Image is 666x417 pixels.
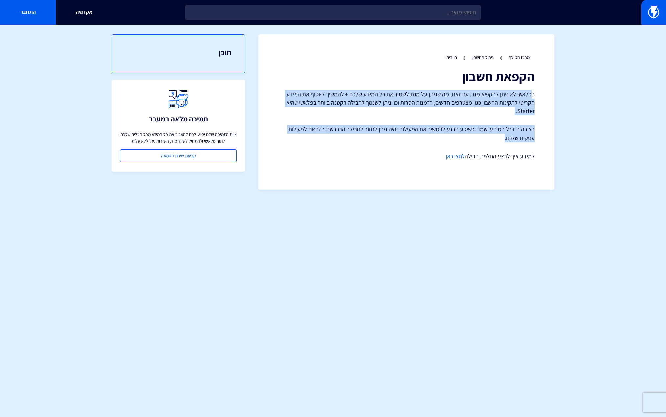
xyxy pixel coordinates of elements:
[185,5,481,20] input: חיפוש מהיר...
[125,48,231,56] h3: תוכן
[472,55,494,60] a: ניהול החשבון
[446,55,457,60] a: חיובים
[509,55,530,60] a: מרכז תמיכה
[278,69,535,83] h1: הקפאת חשבון
[446,152,465,160] a: לחצו כאן
[278,125,535,142] p: בצורה הזו כל המידע ישמר וכשיגיע הרגע להמשיך את הפעילות יהיה ניתן לחזור לחבילה הנדרשת בהתאם לפעילו...
[120,149,237,162] a: קביעת שיחת הטמעה
[278,90,535,115] p: בפלאשי לא ניתן להקפיא מנוי. עם זאת, מה שניתן על מנת לשמור את כל המידע שלכם + להמשיך לאסוף את המיד...
[120,131,237,144] p: צוות התמיכה שלנו יסייע לכם להעביר את כל המידע מכל הכלים שלכם לתוך פלאשי ולהתחיל לשווק מיד, השירות...
[149,115,208,123] h3: תמיכה מלאה במעבר
[278,152,535,161] p: למידע איך לבצע החלפת חבילה .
